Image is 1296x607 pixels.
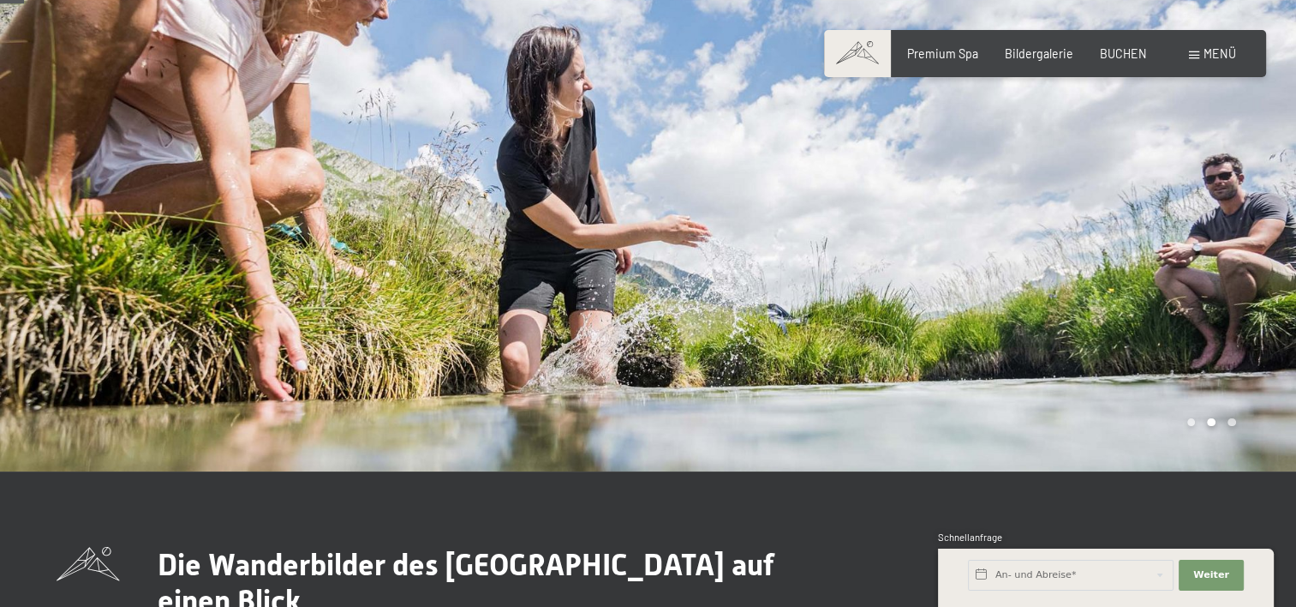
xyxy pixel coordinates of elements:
[938,532,1002,543] span: Schnellanfrage
[1203,46,1236,61] span: Menü
[1187,418,1196,427] div: Carousel Page 1
[1179,560,1244,591] button: Weiter
[1193,568,1229,582] span: Weiter
[1227,418,1236,427] div: Carousel Page 3
[1207,418,1215,427] div: Carousel Page 2 (Current Slide)
[1100,46,1147,61] a: BUCHEN
[1005,46,1073,61] a: Bildergalerie
[907,46,978,61] a: Premium Spa
[1181,418,1236,427] div: Carousel Pagination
